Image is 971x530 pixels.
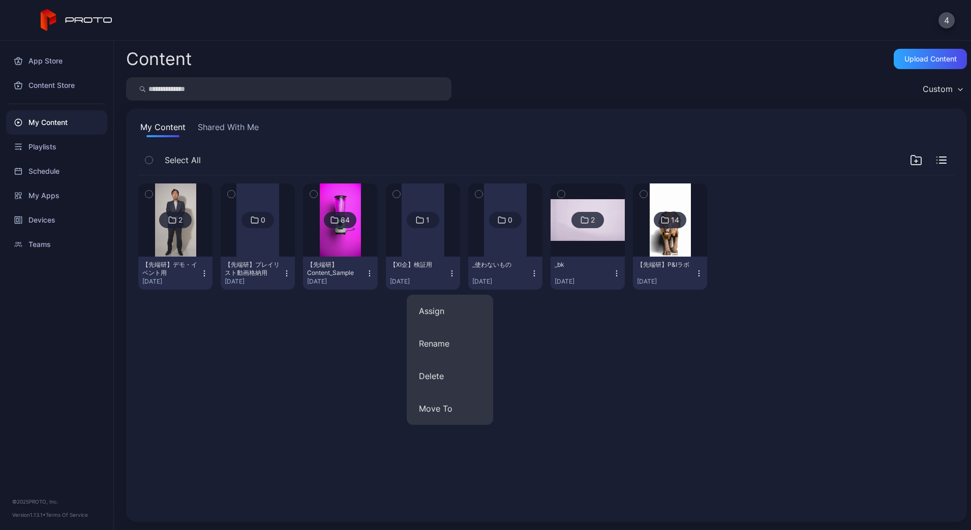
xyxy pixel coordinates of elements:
div: 0 [508,215,512,225]
a: App Store [6,49,107,73]
a: Schedule [6,159,107,183]
span: Select All [165,154,201,166]
div: [DATE] [472,277,530,286]
button: 【先端研】P&Iラボ[DATE] [633,257,707,290]
div: [DATE] [637,277,695,286]
button: 【先端研】Content_Sample[DATE] [303,257,377,290]
a: My Apps [6,183,107,208]
div: _bk [555,261,611,269]
div: 2 [591,215,595,225]
button: My Content [138,121,188,137]
div: 【先端研】P&Iラボ [637,261,693,269]
div: 0 [261,215,265,225]
div: _使わないもの [472,261,528,269]
button: Assign [407,295,493,327]
button: Upload Content [894,49,967,69]
div: 2 [178,215,183,225]
span: Version 1.13.1 • [12,512,46,518]
div: 14 [671,215,679,225]
button: Shared With Me [196,121,261,137]
div: 【先端研】プレイリスト動画格納用 [225,261,281,277]
div: [DATE] [555,277,613,286]
button: 4 [938,12,955,28]
a: Teams [6,232,107,257]
div: [DATE] [225,277,283,286]
button: Delete [407,360,493,392]
div: 84 [341,215,350,225]
a: Devices [6,208,107,232]
div: Upload Content [904,55,957,63]
div: 【先端研】Content_Sample [307,261,363,277]
button: 【XI企】検証用[DATE] [386,257,460,290]
div: 【XI企】検証用 [390,261,446,269]
div: 【先端研】デモ・イベント用 [142,261,198,277]
div: [DATE] [390,277,448,286]
div: [DATE] [142,277,200,286]
button: 【先端研】プレイリスト動画格納用[DATE] [221,257,295,290]
button: Custom [918,77,967,101]
a: Content Store [6,73,107,98]
button: 【先端研】デモ・イベント用[DATE] [138,257,213,290]
a: Terms Of Service [46,512,88,518]
button: Rename [407,327,493,360]
div: [DATE] [307,277,365,286]
button: _bk[DATE] [551,257,625,290]
div: Custom [923,84,953,94]
div: © 2025 PROTO, Inc. [12,497,101,506]
a: Playlists [6,135,107,159]
button: Move To [407,392,493,425]
button: _使わないもの[DATE] [468,257,542,290]
a: My Content [6,110,107,135]
div: 1 [426,215,430,225]
div: Content [126,50,192,68]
